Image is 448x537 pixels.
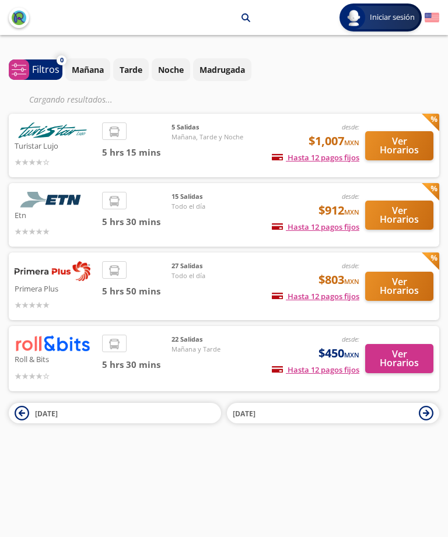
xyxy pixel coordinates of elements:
[171,122,253,132] span: 5 Salidas
[318,202,359,219] span: $912
[15,208,96,222] p: Etn
[9,8,29,28] button: back
[15,122,90,138] img: Turistar Lujo
[15,138,96,152] p: Turistar Lujo
[365,12,419,23] span: Iniciar sesión
[342,261,359,270] em: desde:
[365,131,433,160] button: Ver Horarios
[171,202,253,212] span: Todo el día
[15,281,96,295] p: Primera Plus
[32,62,60,76] p: Filtros
[102,146,171,159] span: 5 hrs 15 mins
[158,64,184,76] p: Noche
[15,261,90,281] img: Primera Plus
[171,261,253,271] span: 27 Salidas
[102,285,171,298] span: 5 hrs 50 mins
[213,12,233,24] p: León
[171,345,253,355] span: Mañana y Tarde
[342,335,359,343] em: desde:
[272,222,359,232] span: Hasta 12 pagos fijos
[318,345,359,362] span: $450
[152,58,190,81] button: Noche
[113,58,149,81] button: Tarde
[9,59,62,80] button: 0Filtros
[365,201,433,230] button: Ver Horarios
[120,64,142,76] p: Tarde
[272,152,359,163] span: Hasta 12 pagos fijos
[342,192,359,201] em: desde:
[227,403,439,423] button: [DATE]
[233,409,256,419] span: [DATE]
[15,335,90,352] img: Roll & Bits
[199,64,245,76] p: Madrugada
[365,344,433,373] button: Ver Horarios
[72,64,104,76] p: Mañana
[171,335,253,345] span: 22 Salidas
[425,10,439,25] button: English
[309,132,359,150] span: $1,007
[60,55,64,65] span: 0
[344,277,359,286] small: MXN
[193,58,251,81] button: Madrugada
[15,192,90,208] img: Etn
[171,271,253,281] span: Todo el día
[272,364,359,375] span: Hasta 12 pagos fijos
[342,122,359,131] em: desde:
[35,409,58,419] span: [DATE]
[15,352,96,366] p: Roll & Bits
[344,208,359,216] small: MXN
[318,271,359,289] span: $803
[102,215,171,229] span: 5 hrs 30 mins
[116,12,198,24] p: [GEOGRAPHIC_DATA]
[344,350,359,359] small: MXN
[171,192,253,202] span: 15 Salidas
[102,358,171,371] span: 5 hrs 30 mins
[65,58,110,81] button: Mañana
[171,132,253,142] span: Mañana, Tarde y Noche
[344,138,359,147] small: MXN
[9,403,221,423] button: [DATE]
[272,291,359,301] span: Hasta 12 pagos fijos
[365,272,433,301] button: Ver Horarios
[29,94,113,105] em: Cargando resultados ...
